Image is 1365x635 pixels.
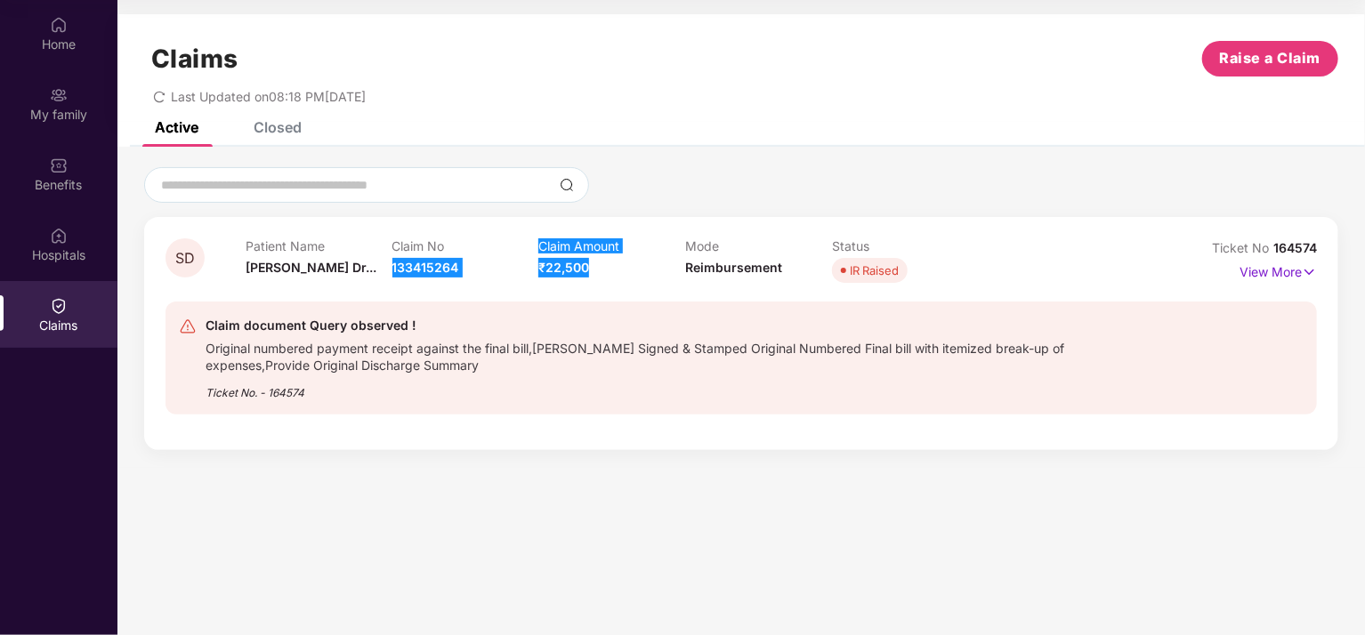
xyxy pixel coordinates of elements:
[392,238,539,253] p: Claim No
[50,86,68,104] img: svg+xml;base64,PHN2ZyB3aWR0aD0iMjAiIGhlaWdodD0iMjAiIHZpZXdCb3g9IjAgMCAyMCAyMCIgZmlsbD0ibm9uZSIgeG...
[1220,47,1321,69] span: Raise a Claim
[50,16,68,34] img: svg+xml;base64,PHN2ZyBpZD0iSG9tZSIgeG1sbnM9Imh0dHA6Ly93d3cudzMub3JnLzIwMDAvc3ZnIiB3aWR0aD0iMjAiIG...
[685,260,782,275] span: Reimbursement
[206,336,1116,374] div: Original numbered payment receipt against the final bill,[PERSON_NAME] Signed & Stamped Original ...
[832,238,979,253] p: Status
[1240,258,1317,282] p: View More
[246,238,392,253] p: Patient Name
[1202,41,1338,76] button: Raise a Claim
[1212,240,1273,255] span: Ticket No
[151,44,238,74] h1: Claims
[206,315,1116,336] div: Claim document Query observed !
[538,260,589,275] span: ₹22,500
[50,297,68,315] img: svg+xml;base64,PHN2ZyBpZD0iQ2xhaW0iIHhtbG5zPSJodHRwOi8vd3d3LnczLm9yZy8yMDAwL3N2ZyIgd2lkdGg9IjIwIi...
[685,238,832,253] p: Mode
[175,251,195,266] span: SD
[850,261,899,279] div: IR Raised
[50,227,68,245] img: svg+xml;base64,PHN2ZyBpZD0iSG9zcGl0YWxzIiB4bWxucz0iaHR0cDovL3d3dy53My5vcmcvMjAwMC9zdmciIHdpZHRoPS...
[560,178,574,192] img: svg+xml;base64,PHN2ZyBpZD0iU2VhcmNoLTMyeDMyIiB4bWxucz0iaHR0cDovL3d3dy53My5vcmcvMjAwMC9zdmciIHdpZH...
[1273,240,1317,255] span: 164574
[206,374,1116,401] div: Ticket No. - 164574
[153,89,166,104] span: redo
[538,238,685,253] p: Claim Amount
[254,118,302,136] div: Closed
[1302,262,1317,282] img: svg+xml;base64,PHN2ZyB4bWxucz0iaHR0cDovL3d3dy53My5vcmcvMjAwMC9zdmciIHdpZHRoPSIxNyIgaGVpZ2h0PSIxNy...
[171,89,366,104] span: Last Updated on 08:18 PM[DATE]
[392,260,459,275] span: 133415264
[155,118,198,136] div: Active
[246,260,376,275] span: [PERSON_NAME] Dr...
[179,317,197,335] img: svg+xml;base64,PHN2ZyB4bWxucz0iaHR0cDovL3d3dy53My5vcmcvMjAwMC9zdmciIHdpZHRoPSIyNCIgaGVpZ2h0PSIyNC...
[50,157,68,174] img: svg+xml;base64,PHN2ZyBpZD0iQmVuZWZpdHMiIHhtbG5zPSJodHRwOi8vd3d3LnczLm9yZy8yMDAwL3N2ZyIgd2lkdGg9Ij...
